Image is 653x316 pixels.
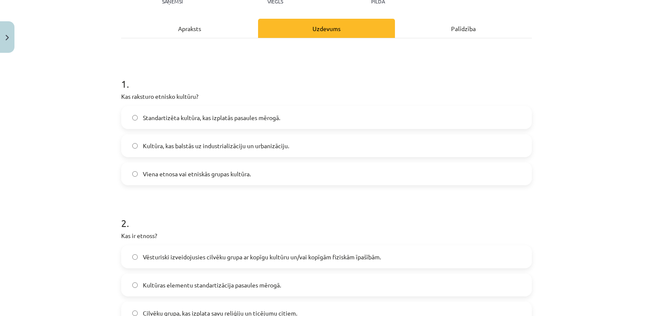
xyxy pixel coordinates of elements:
[143,141,289,150] span: Kultūra, kas balstās uz industrializāciju un urbanizāciju.
[395,19,532,38] div: Palīdzība
[121,63,532,89] h1: 1 .
[143,113,280,122] span: Standartizēta kultūra, kas izplatās pasaules mērogā.
[132,115,138,121] input: Standartizēta kultūra, kas izplatās pasaules mērogā.
[121,19,258,38] div: Apraksts
[132,143,138,149] input: Kultūra, kas balstās uz industrializāciju un urbanizāciju.
[121,231,532,240] p: Kas ir etnoss?
[258,19,395,38] div: Uzdevums
[121,92,532,101] p: Kas raksturo etnisko kultūru?
[121,202,532,229] h1: 2 .
[143,253,381,261] span: Vēsturiski izveidojusies cilvēku grupa ar kopīgu kultūru un/vai kopīgām fiziskām īpašībām.
[132,310,138,316] input: Cilvēku grupa, kas izplata savu reliģiju un ticējumu citiem.
[132,171,138,177] input: Viena etnosa vai etniskās grupas kultūra.
[132,282,138,288] input: Kultūras elementu standartizācija pasaules mērogā.
[143,281,281,290] span: Kultūras elementu standartizācija pasaules mērogā.
[132,254,138,260] input: Vēsturiski izveidojusies cilvēku grupa ar kopīgu kultūru un/vai kopīgām fiziskām īpašībām.
[143,169,251,178] span: Viena etnosa vai etniskās grupas kultūra.
[6,35,9,40] img: icon-close-lesson-0947bae3869378f0d4975bcd49f059093ad1ed9edebbc8119c70593378902aed.svg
